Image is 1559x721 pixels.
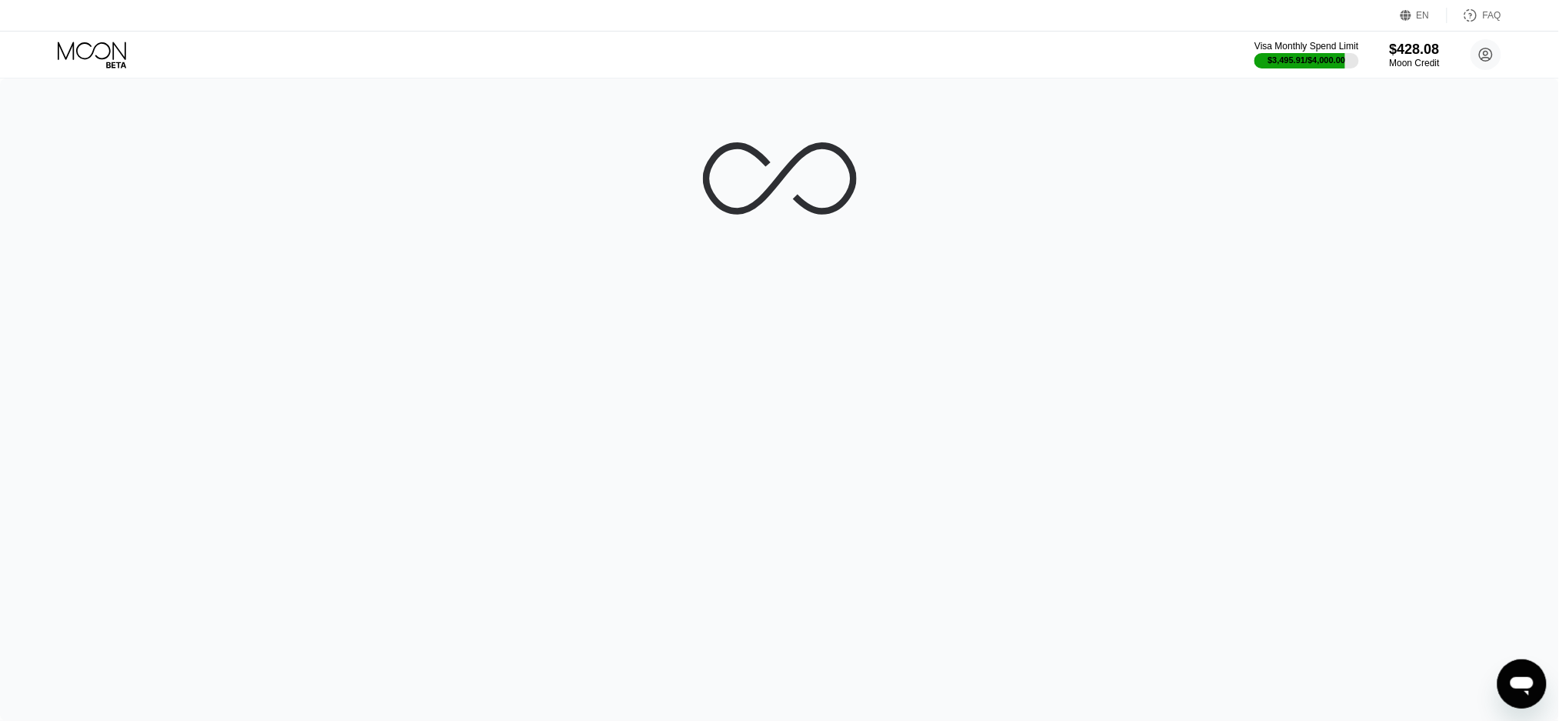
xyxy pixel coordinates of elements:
[1390,58,1440,68] div: Moon Credit
[1254,41,1358,68] div: Visa Monthly Spend Limit$3,495.91/$4,000.00
[1254,41,1358,52] div: Visa Monthly Spend Limit
[1417,10,1430,21] div: EN
[1447,8,1501,23] div: FAQ
[1497,659,1547,709] iframe: Button to launch messaging window
[1483,10,1501,21] div: FAQ
[1390,42,1440,58] div: $428.08
[1390,42,1440,68] div: $428.08Moon Credit
[1268,55,1346,65] div: $3,495.91 / $4,000.00
[1401,8,1447,23] div: EN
